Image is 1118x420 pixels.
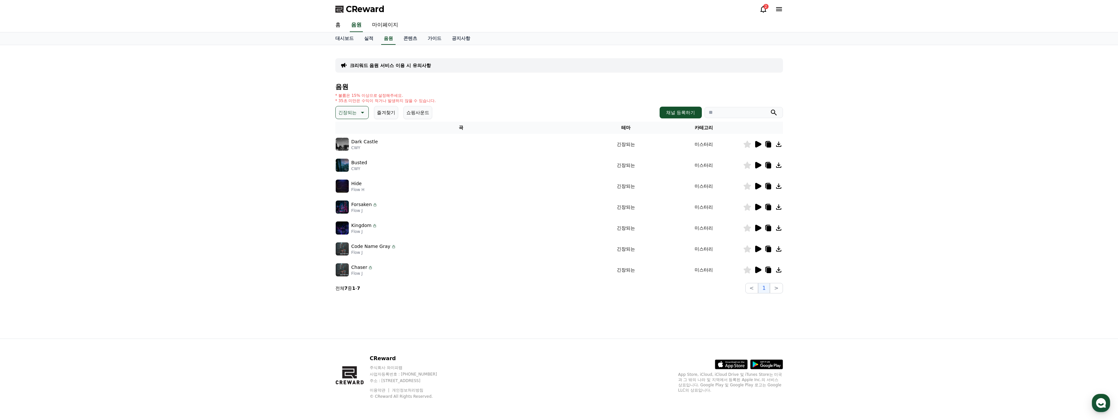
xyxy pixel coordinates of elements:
[351,250,397,255] p: Flow J
[422,32,447,45] a: 가이드
[351,159,367,166] p: Busted
[351,271,373,276] p: Flow J
[43,207,84,224] a: 대화
[665,176,743,197] td: 미스터리
[336,159,349,172] img: music
[587,218,665,238] td: 긴장되는
[351,222,372,229] p: Kingdom
[660,107,701,118] button: 채널 등록하기
[587,134,665,155] td: 긴장되는
[336,138,349,151] img: music
[370,372,450,377] p: 사업자등록번호 : [PHONE_NUMBER]
[678,372,783,393] p: App Store, iCloud, iCloud Drive 및 iTunes Store는 미국과 그 밖의 나라 및 지역에서 등록된 Apple Inc.의 서비스 상표입니다. Goo...
[335,4,384,14] a: CReward
[447,32,475,45] a: 공지사항
[587,122,665,134] th: 테마
[350,18,363,32] a: 음원
[335,93,436,98] p: * 볼륨은 15% 이상으로 설정해주세요.
[336,180,349,193] img: music
[403,106,432,119] button: 쇼핑사운드
[665,238,743,259] td: 미스터리
[665,197,743,218] td: 미스터리
[745,283,758,293] button: <
[336,201,349,214] img: music
[398,32,422,45] a: 콘텐츠
[335,122,587,134] th: 곡
[665,134,743,155] td: 미스터리
[336,221,349,235] img: music
[370,355,450,362] p: CReward
[758,283,770,293] button: 1
[2,207,43,224] a: 홈
[763,4,769,9] div: 2
[392,388,423,393] a: 개인정보처리방침
[367,18,403,32] a: 마이페이지
[587,259,665,280] td: 긴장되는
[665,218,743,238] td: 미스터리
[357,286,360,291] strong: 7
[351,145,378,150] p: CWY
[335,83,783,90] h4: 음원
[759,5,767,13] a: 2
[346,4,384,14] span: CReward
[770,283,783,293] button: >
[351,229,378,234] p: Flow J
[587,155,665,176] td: 긴장되는
[335,285,360,291] p: 전체 중 -
[351,208,378,213] p: Flow J
[351,243,391,250] p: Code Name Gray
[587,197,665,218] td: 긴장되는
[351,264,367,271] p: Chaser
[381,32,396,45] a: 음원
[587,176,665,197] td: 긴장되는
[370,378,450,383] p: 주소 : [STREET_ADDRESS]
[330,18,346,32] a: 홈
[665,155,743,176] td: 미스터리
[665,122,743,134] th: 카테고리
[352,286,355,291] strong: 1
[587,238,665,259] td: 긴장되는
[370,394,450,399] p: © CReward All Rights Reserved.
[370,365,450,370] p: 주식회사 와이피랩
[665,259,743,280] td: 미스터리
[60,218,68,223] span: 대화
[351,187,364,192] p: Flow H
[335,98,436,103] p: * 35초 미만은 수익이 적거나 발생하지 않을 수 있습니다.
[101,217,109,222] span: 설정
[336,263,349,276] img: music
[350,62,431,69] a: 크리워드 음원 서비스 이용 시 유의사항
[359,32,379,45] a: 실적
[351,138,378,145] p: Dark Castle
[84,207,126,224] a: 설정
[335,106,369,119] button: 긴장되는
[351,166,367,171] p: CWY
[338,108,357,117] p: 긴장되는
[336,242,349,255] img: music
[351,201,372,208] p: Forsaken
[370,388,390,393] a: 이용약관
[330,32,359,45] a: 대시보드
[374,106,398,119] button: 즐겨찾기
[21,217,25,222] span: 홈
[351,180,362,187] p: Hide
[345,286,348,291] strong: 7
